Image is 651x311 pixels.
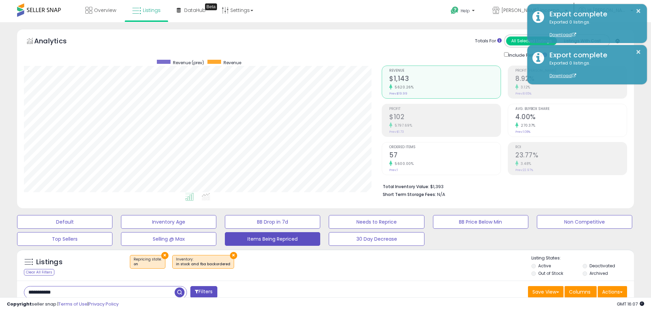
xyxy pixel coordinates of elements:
[389,91,407,96] small: Prev: $19.99
[617,301,644,307] span: 2025-09-12 16:07 GMT
[515,113,627,122] h2: 4.00%
[501,7,563,14] span: [PERSON_NAME] Incorporated
[450,6,459,15] i: Get Help
[161,252,168,259] button: ×
[389,130,404,134] small: Prev: $1.73
[225,232,320,246] button: Items Being Repriced
[598,286,627,298] button: Actions
[589,270,608,276] label: Archived
[389,168,398,172] small: Prev: 1
[36,257,63,267] h5: Listings
[515,151,627,160] h2: 23.77%
[176,257,230,267] span: Inventory :
[518,161,531,166] small: 3.48%
[515,69,627,73] span: Profit [PERSON_NAME]
[515,168,533,172] small: Prev: 22.97%
[506,37,557,45] button: All Selected Listings
[7,301,32,307] strong: Copyright
[515,107,627,111] span: Avg. Buybox Share
[24,269,54,275] div: Clear All Filters
[34,36,80,47] h5: Analytics
[433,215,528,229] button: BB Price Below Min
[531,255,634,261] p: Listing States:
[134,257,162,267] span: Repricing state :
[518,85,530,90] small: 3.12%
[565,286,597,298] button: Columns
[392,161,413,166] small: 5600.00%
[329,215,424,229] button: Needs to Reprice
[205,3,217,10] div: Tooltip anchor
[225,215,320,229] button: BB Drop in 7d
[515,145,627,149] span: ROI
[121,232,216,246] button: Selling @ Max
[569,288,591,295] span: Columns
[589,263,615,269] label: Deactivated
[528,286,564,298] button: Save View
[515,75,627,84] h2: 8.92%
[392,85,413,90] small: 5620.26%
[544,60,642,79] div: Exported 0 listings.
[475,38,502,44] div: Totals For
[121,215,216,229] button: Inventory Age
[550,32,576,38] a: Download
[134,262,162,267] div: on
[544,50,642,60] div: Export complete
[389,151,501,160] h2: 57
[636,7,641,15] button: ×
[389,107,501,111] span: Profit
[461,8,470,14] span: Help
[636,48,641,56] button: ×
[94,7,116,14] span: Overview
[143,7,161,14] span: Listings
[176,262,230,267] div: in stock and fba backordered
[389,113,501,122] h2: $102
[538,263,551,269] label: Active
[383,192,436,197] b: Short Term Storage Fees:
[389,75,501,84] h2: $1,143
[445,1,482,22] a: Help
[58,301,87,307] a: Terms of Use
[518,123,535,128] small: 270.37%
[392,123,412,128] small: 5797.69%
[190,286,217,298] button: Filters
[437,191,445,198] span: N/A
[515,91,531,96] small: Prev: 8.65%
[499,51,555,59] div: Include Returns
[383,182,622,190] li: $1,393
[184,7,206,14] span: DataHub
[7,301,119,308] div: seller snap | |
[17,215,112,229] button: Default
[17,232,112,246] button: Top Sellers
[89,301,119,307] a: Privacy Policy
[515,130,530,134] small: Prev: 1.08%
[223,60,241,66] span: Revenue
[383,184,429,189] b: Total Inventory Value:
[544,19,642,38] div: Exported 0 listings.
[544,9,642,19] div: Export complete
[537,215,632,229] button: Non Competitive
[538,270,563,276] label: Out of Stock
[230,252,237,259] button: ×
[550,73,576,79] a: Download
[389,145,501,149] span: Ordered Items
[329,232,424,246] button: 30 Day Decrease
[173,60,204,66] span: Revenue (prev)
[389,69,501,73] span: Revenue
